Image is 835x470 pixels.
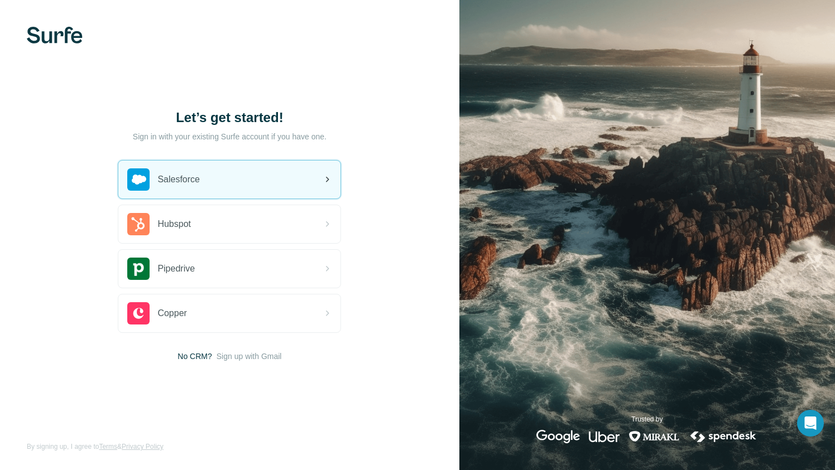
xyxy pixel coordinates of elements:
[628,430,680,443] img: mirakl's logo
[536,430,580,443] img: google's logo
[27,27,83,43] img: Surfe's logo
[127,213,150,235] img: hubspot's logo
[157,173,200,186] span: Salesforce
[127,168,150,191] img: salesforce's logo
[122,443,164,450] a: Privacy Policy
[133,131,327,142] p: Sign in with your existing Surfe account if you have one.
[217,351,282,362] button: Sign up with Gmail
[127,258,150,280] img: pipedrive's logo
[631,414,663,424] p: Trusted by
[127,302,150,324] img: copper's logo
[797,410,824,437] div: Open Intercom Messenger
[157,217,191,231] span: Hubspot
[589,430,620,443] img: uber's logo
[99,443,117,450] a: Terms
[27,442,164,452] span: By signing up, I agree to &
[157,262,195,275] span: Pipedrive
[157,307,186,320] span: Copper
[177,351,212,362] span: No CRM?
[689,430,758,443] img: spendesk's logo
[118,109,341,127] h1: Let’s get started!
